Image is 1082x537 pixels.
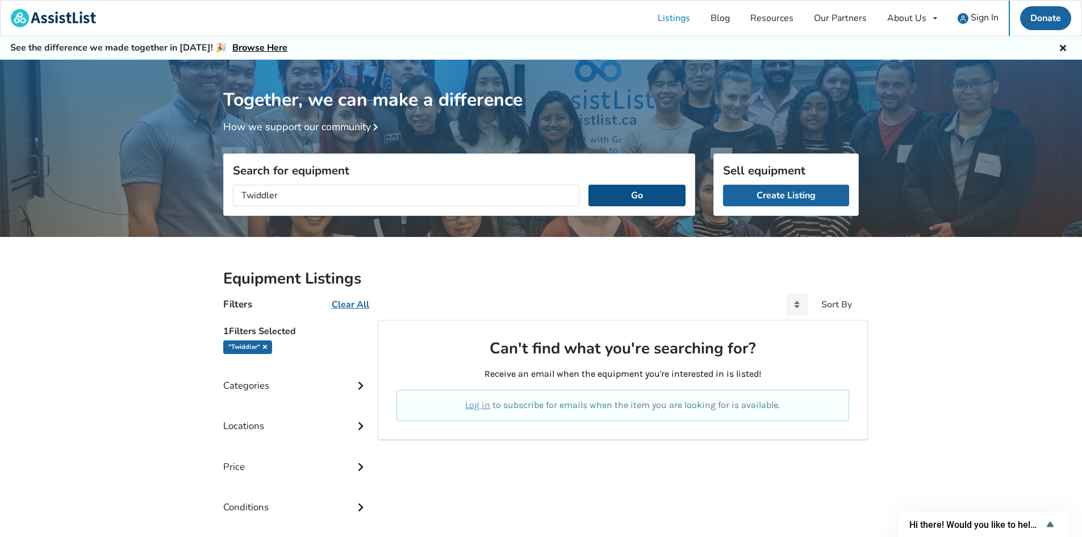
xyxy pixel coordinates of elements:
a: How we support our community [223,120,382,134]
a: Donate [1020,6,1071,30]
span: Sign In [971,11,999,24]
h2: Equipment Listings [223,269,859,289]
div: About Us [887,14,926,23]
div: "Twiddler" [223,340,272,354]
div: Price [223,438,369,478]
div: Sort By [821,300,852,309]
a: Log in [465,399,490,410]
button: Show survey - Hi there! Would you like to help us improve AssistList? [909,518,1057,531]
u: Clear All [332,298,369,311]
h5: See the difference we made together in [DATE]! 🎉 [10,42,287,54]
div: Categories [223,357,369,397]
a: Resources [740,1,804,36]
p: to subscribe for emails when the item you are looking for is available. [410,399,835,412]
span: Hi there! Would you like to help us improve AssistList? [909,519,1043,530]
a: Our Partners [804,1,877,36]
h3: Sell equipment [723,163,849,178]
h3: Search for equipment [233,163,686,178]
button: Go [588,185,686,206]
a: Listings [647,1,700,36]
a: Browse Here [232,41,287,54]
img: user icon [958,13,968,24]
div: Locations [223,397,369,438]
p: Receive an email when the equipment you're interested in is listed! [396,368,849,381]
input: I am looking for... [233,185,579,206]
h1: Together, we can make a difference [223,60,859,111]
h5: 1 Filters Selected [223,320,369,340]
h4: Filters [223,298,252,311]
div: Conditions [223,478,369,519]
h2: Can't find what you're searching for? [396,339,849,359]
a: Create Listing [723,185,849,206]
img: assistlist-logo [11,9,96,27]
a: Blog [700,1,740,36]
a: user icon Sign In [947,1,1009,36]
